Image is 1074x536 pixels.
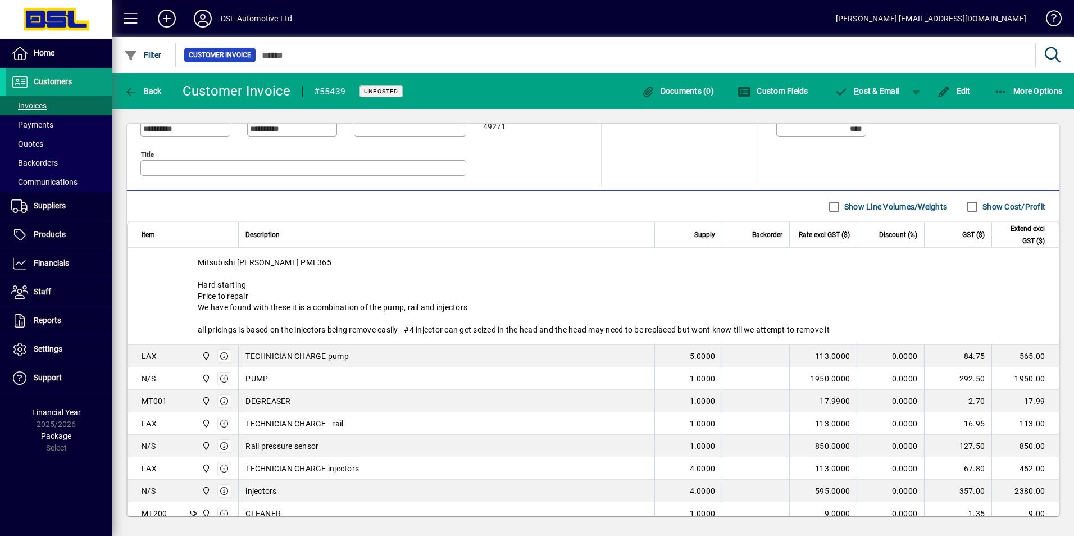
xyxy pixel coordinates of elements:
a: Suppliers [6,192,112,220]
div: LAX [142,463,157,474]
div: 9.0000 [797,508,850,519]
span: TECHNICIAN CHARGE pump [245,351,349,362]
td: 0.0000 [857,502,924,525]
button: Post & Email [829,81,905,101]
div: 1950.0000 [797,373,850,384]
div: Mitsubishi [PERSON_NAME] PML365 Hard starting Price to repair We have found with these it is a co... [128,248,1059,344]
span: 1.0000 [690,418,716,429]
td: 1950.00 [991,367,1059,390]
span: Backorder [752,229,782,241]
span: Central [199,417,212,430]
app-page-header-button: Back [112,81,174,101]
span: Payments [11,120,53,129]
span: More Options [994,87,1063,96]
td: 17.99 [991,390,1059,412]
button: Back [121,81,165,101]
label: Show Line Volumes/Weights [842,201,947,212]
span: Package [41,431,71,440]
a: Staff [6,278,112,306]
span: 1.0000 [690,396,716,407]
span: TECHNICIAN CHARGE - rail [245,418,343,429]
span: P [854,87,859,96]
a: Backorders [6,153,112,172]
td: 0.0000 [857,457,924,480]
span: CLEANER [245,508,281,519]
td: 2380.00 [991,480,1059,502]
a: Invoices [6,96,112,115]
label: Show Cost/Profit [980,201,1045,212]
button: More Options [991,81,1066,101]
span: Central [199,350,212,362]
button: Edit [934,81,973,101]
a: Quotes [6,134,112,153]
span: Backorders [11,158,58,167]
span: 49271 [483,122,506,131]
span: TECHNICIAN CHARGE injectors [245,463,359,474]
div: N/S [142,485,156,497]
td: 113.00 [991,412,1059,435]
button: Add [149,8,185,29]
div: 113.0000 [797,351,850,362]
td: 67.80 [924,457,991,480]
a: Products [6,221,112,249]
td: 9.00 [991,502,1059,525]
span: Staff [34,287,51,296]
span: GST ($) [962,229,985,241]
div: LAX [142,418,157,429]
button: Documents (0) [638,81,717,101]
span: Discount (%) [879,229,917,241]
div: Customer Invoice [183,82,291,100]
td: 16.95 [924,412,991,435]
td: 2.70 [924,390,991,412]
a: Home [6,39,112,67]
span: Suppliers [34,201,66,210]
div: 17.9900 [797,396,850,407]
span: 4.0000 [690,463,716,474]
span: 5.0000 [690,351,716,362]
div: DSL Automotive Ltd [221,10,292,28]
div: [PERSON_NAME] [EMAIL_ADDRESS][DOMAIN_NAME] [836,10,1026,28]
span: 1.0000 [690,508,716,519]
span: Home [34,48,54,57]
span: Communications [11,178,78,187]
span: DEGREASER [245,396,290,407]
td: 357.00 [924,480,991,502]
span: Central [199,462,212,475]
span: injectors [245,485,276,497]
span: Edit [937,87,971,96]
span: PUMP [245,373,268,384]
a: Settings [6,335,112,364]
a: Financials [6,249,112,278]
span: Central [199,485,212,497]
td: 565.00 [991,345,1059,367]
a: Support [6,364,112,392]
button: Profile [185,8,221,29]
span: Invoices [11,101,47,110]
mat-label: Title [141,151,154,158]
span: Central [199,440,212,452]
span: Customer Invoice [189,49,251,61]
a: Reports [6,307,112,335]
div: LAX [142,351,157,362]
span: Custom Fields [738,87,808,96]
span: Documents (0) [641,87,714,96]
span: Reports [34,316,61,325]
span: ost & Email [835,87,900,96]
span: Central [199,373,212,385]
span: 1.0000 [690,440,716,452]
div: #55439 [314,83,346,101]
div: MT001 [142,396,167,407]
span: 4.0000 [690,485,716,497]
span: Item [142,229,155,241]
span: Back [124,87,162,96]
span: Filter [124,51,162,60]
a: Knowledge Base [1037,2,1060,39]
div: 113.0000 [797,463,850,474]
div: 850.0000 [797,440,850,452]
td: 452.00 [991,457,1059,480]
td: 0.0000 [857,367,924,390]
div: 113.0000 [797,418,850,429]
a: Communications [6,172,112,192]
span: Settings [34,344,62,353]
button: Filter [121,45,165,65]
